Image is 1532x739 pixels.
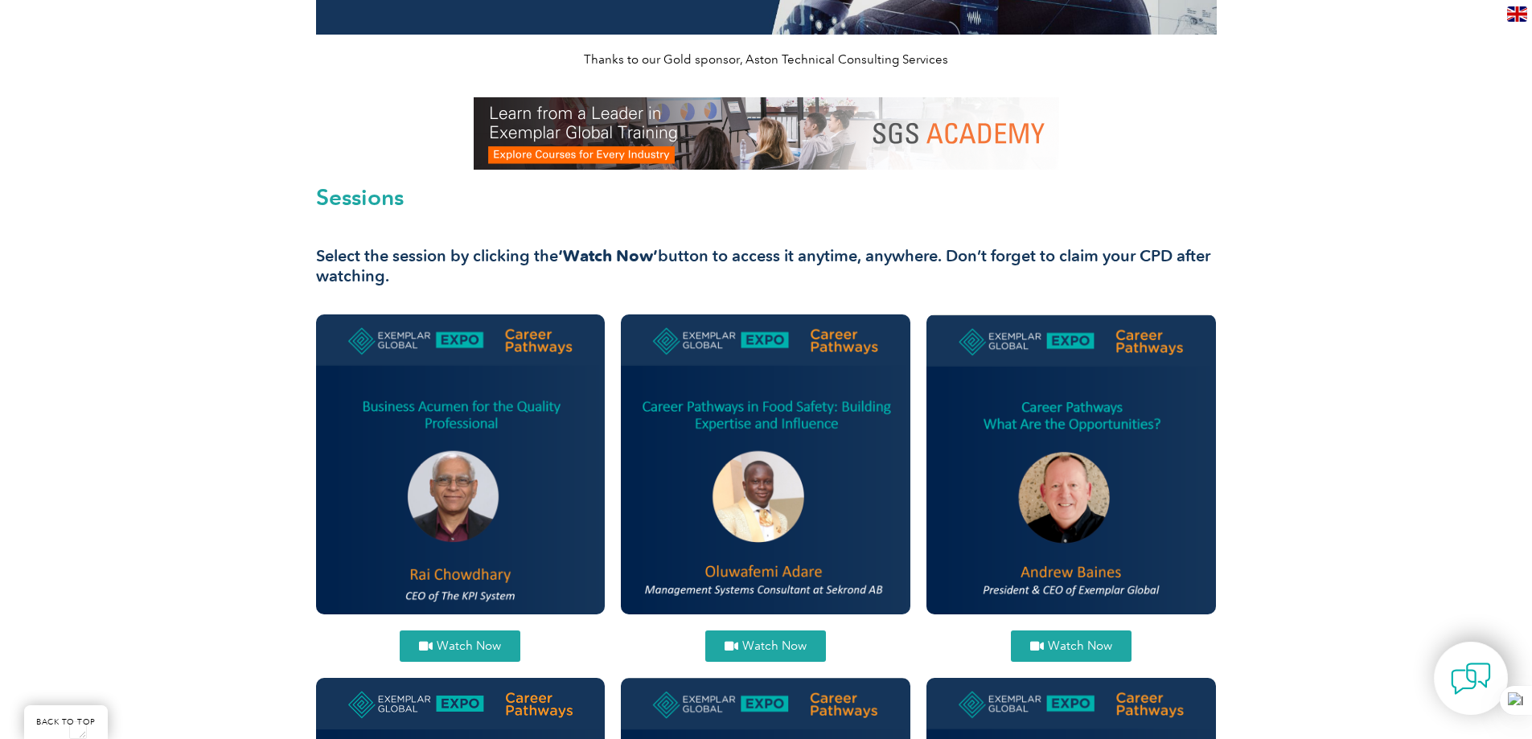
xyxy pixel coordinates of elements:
[437,640,501,652] span: Watch Now
[1048,640,1112,652] span: Watch Now
[558,246,658,265] strong: ‘Watch Now’
[400,630,520,662] a: Watch Now
[316,314,606,614] img: Rai
[474,97,1059,170] img: SGS
[705,630,826,662] a: Watch Now
[316,246,1217,286] h3: Select the session by clicking the button to access it anytime, anywhere. Don’t forget to claim y...
[1451,659,1491,699] img: contact-chat.png
[316,51,1217,68] p: Thanks to our Gold sponsor, Aston Technical Consulting Services
[316,186,1217,208] h2: Sessions
[1011,630,1132,662] a: Watch Now
[926,314,1216,614] img: andrew
[1507,6,1527,22] img: en
[621,314,910,614] img: Oluwafemi
[24,705,108,739] a: BACK TO TOP
[742,640,807,652] span: Watch Now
